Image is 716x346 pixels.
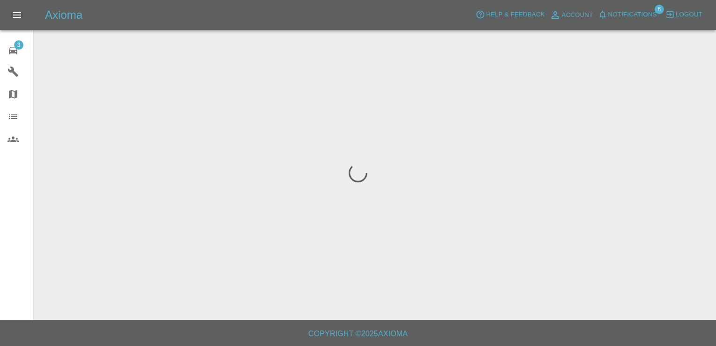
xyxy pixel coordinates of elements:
span: 3 [14,40,23,50]
span: 6 [655,5,664,14]
a: Account [547,8,596,23]
span: Help & Feedback [486,9,544,20]
h5: Axioma [45,8,82,23]
button: Open drawer [6,4,28,26]
span: Logout [676,9,702,20]
button: Logout [663,8,705,22]
button: Help & Feedback [473,8,547,22]
span: Notifications [608,9,657,20]
h6: Copyright © 2025 Axioma [7,327,709,340]
span: Account [562,10,593,21]
button: Notifications [596,8,659,22]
